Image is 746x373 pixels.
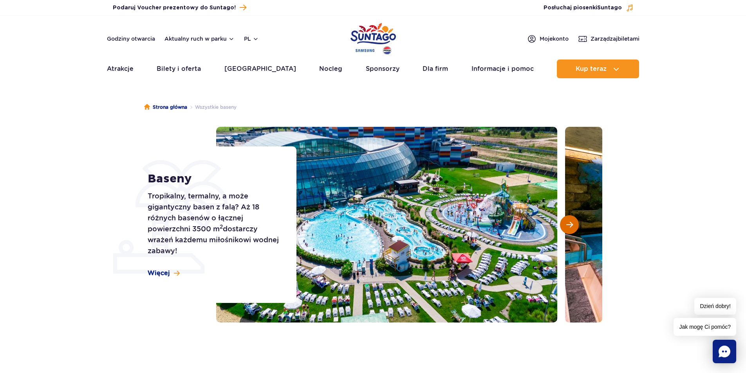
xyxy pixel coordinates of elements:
span: Posłuchaj piosenki [544,4,622,12]
a: Informacje i pomoc [471,59,534,78]
span: Jak mogę Ci pomóc? [674,318,736,336]
a: Atrakcje [107,59,134,78]
span: Kup teraz [576,65,607,72]
a: Godziny otwarcia [107,35,155,43]
p: Tropikalny, termalny, a może gigantyczny basen z falą? Aż 18 różnych basenów o łącznej powierzchn... [148,191,279,256]
span: Więcej [148,269,170,277]
span: Zarządzaj biletami [591,35,639,43]
div: Chat [713,340,736,363]
button: Następny slajd [560,215,579,234]
a: Sponsorzy [366,59,399,78]
button: Aktualny ruch w parku [164,36,235,42]
span: Moje konto [540,35,569,43]
a: Dla firm [423,59,448,78]
a: Więcej [148,269,180,277]
span: Podaruj Voucher prezentowy do Suntago! [113,4,236,12]
a: Podaruj Voucher prezentowy do Suntago! [113,2,246,13]
li: Wszystkie baseny [187,103,237,111]
img: Zewnętrzna część Suntago z basenami i zjeżdżalniami, otoczona leżakami i zielenią [216,127,557,323]
a: Nocleg [319,59,342,78]
a: Zarządzajbiletami [578,34,639,43]
span: Dzień dobry! [694,298,736,315]
button: Posłuchaj piosenkiSuntago [544,4,634,12]
sup: 2 [220,223,223,230]
button: pl [244,35,259,43]
a: Park of Poland [350,20,396,56]
span: Suntago [597,5,622,11]
h1: Baseny [148,172,279,186]
a: Mojekonto [527,34,569,43]
a: Strona główna [144,103,187,111]
a: [GEOGRAPHIC_DATA] [224,59,296,78]
button: Kup teraz [557,59,639,78]
a: Bilety i oferta [157,59,201,78]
